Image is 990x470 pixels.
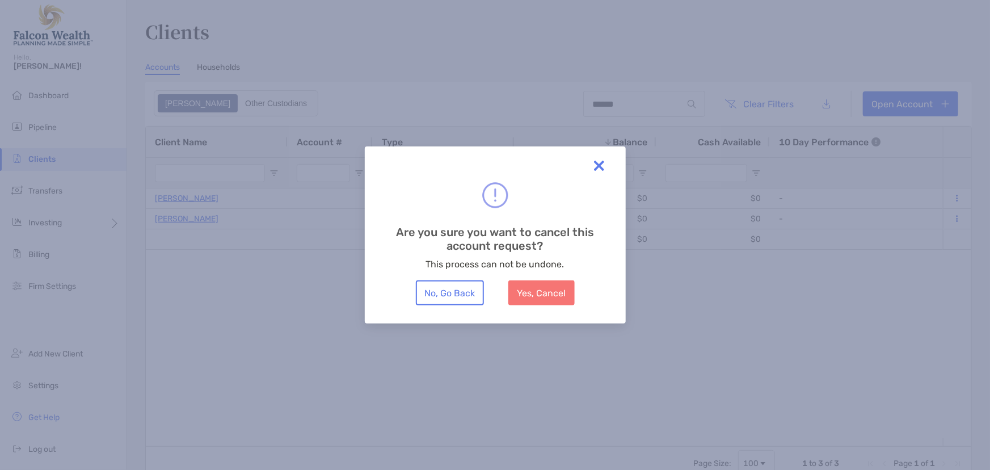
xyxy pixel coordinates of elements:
[508,280,575,305] button: Yes, Cancel
[594,161,604,171] img: info icon animation
[481,181,509,209] img: info icon animation
[416,280,484,305] button: No, Go Back
[383,225,608,253] h3: Are you sure you want to cancel this account request?
[426,257,564,271] p: This process can not be undone.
